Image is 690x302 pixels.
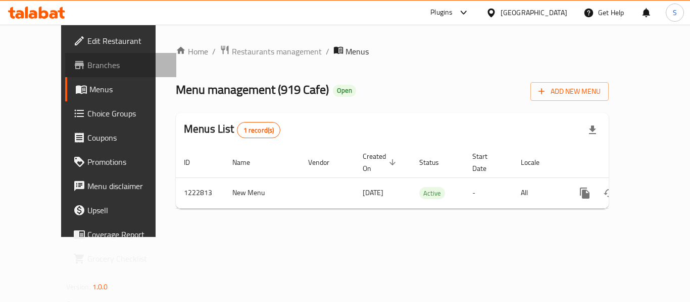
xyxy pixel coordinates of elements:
span: Upsell [87,204,168,216]
a: Coupons [65,126,176,150]
div: Total records count [237,122,281,138]
a: Grocery Checklist [65,247,176,271]
li: / [326,45,329,57]
div: Plugins [430,7,453,19]
span: Open [333,86,356,95]
span: Version: [66,280,91,293]
a: Promotions [65,150,176,174]
div: [GEOGRAPHIC_DATA] [501,7,567,18]
button: Change Status [597,181,621,205]
span: Grocery Checklist [87,253,168,265]
span: Status [419,156,452,168]
span: Coverage Report [87,228,168,240]
div: Open [333,85,356,97]
li: / [212,45,216,57]
span: ID [184,156,203,168]
span: 1.0.0 [92,280,108,293]
a: Coverage Report [65,222,176,247]
span: 1 record(s) [237,126,280,135]
span: S [673,7,677,18]
button: more [573,181,597,205]
div: Active [419,187,445,199]
a: Home [176,45,208,57]
span: Promotions [87,156,168,168]
a: Menus [65,77,176,101]
a: Choice Groups [65,101,176,126]
table: enhanced table [176,147,678,209]
td: - [464,177,513,208]
span: Locale [521,156,553,168]
td: All [513,177,565,208]
td: 1222813 [176,177,224,208]
h2: Menus List [184,122,280,138]
a: Branches [65,53,176,77]
nav: breadcrumb [176,45,609,58]
a: Menu disclaimer [65,174,176,198]
span: Menu management ( 919 Cafe ) [176,78,329,101]
div: Export file [580,118,605,142]
td: New Menu [224,177,300,208]
span: Edit Restaurant [87,35,168,47]
span: Menus [346,45,369,57]
span: Created On [363,150,399,174]
span: Vendor [308,156,342,168]
span: Start Date [472,150,501,174]
span: [DATE] [363,186,383,199]
span: Active [419,188,445,199]
span: Menu disclaimer [87,180,168,192]
span: Choice Groups [87,107,168,119]
span: Name [232,156,263,168]
span: Branches [87,59,168,71]
span: Coupons [87,132,168,144]
button: Add New Menu [530,82,609,101]
a: Restaurants management [220,45,322,58]
a: Edit Restaurant [65,29,176,53]
a: Upsell [65,198,176,222]
span: Restaurants management [232,45,322,57]
th: Actions [565,147,678,178]
span: Add New Menu [538,85,601,98]
span: Menus [89,83,168,95]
